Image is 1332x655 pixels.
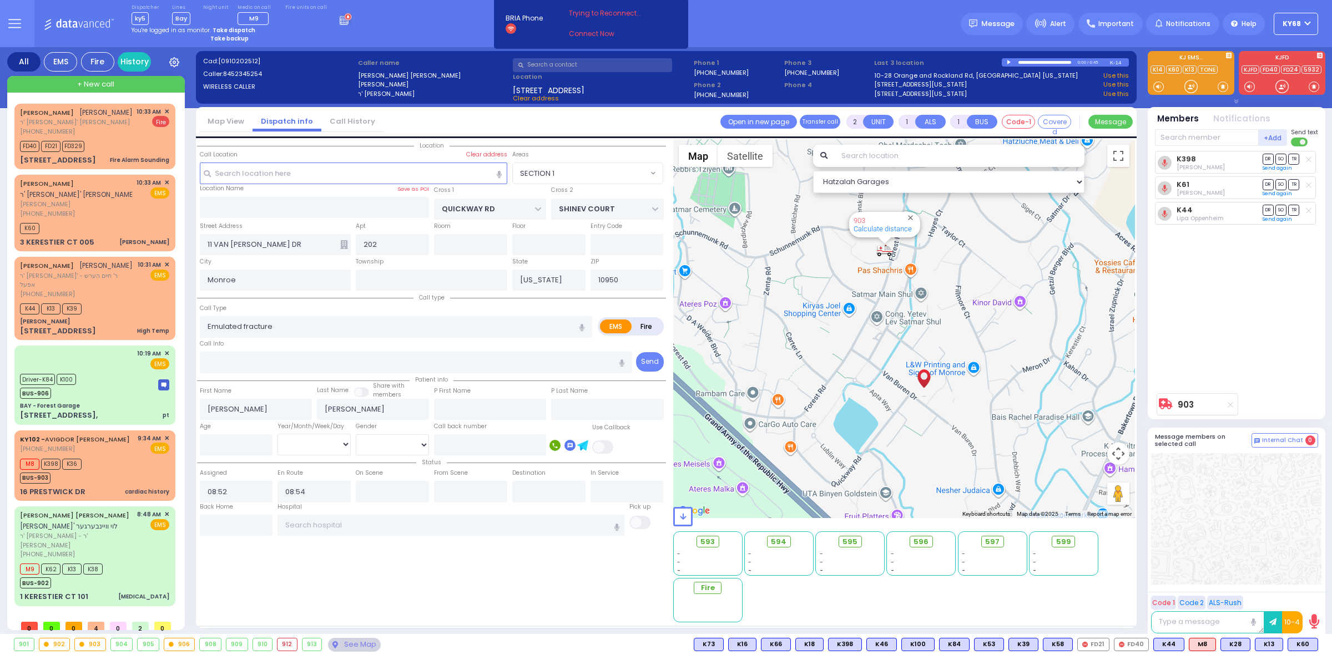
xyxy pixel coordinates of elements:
[358,71,509,80] label: [PERSON_NAME] [PERSON_NAME]
[137,349,161,358] span: 10:19 AM
[20,209,75,218] span: [PHONE_NUMBER]
[41,303,60,314] span: K13
[132,622,149,630] span: 2
[1151,596,1176,610] button: Code 1
[20,108,74,117] a: [PERSON_NAME]
[1281,65,1300,74] a: FD24
[874,58,1001,68] label: Last 3 location
[164,510,169,519] span: ✕
[164,349,169,358] span: ✕
[358,58,509,68] label: Caller name
[20,127,75,136] span: [PHONE_NUMBER]
[771,536,786,547] span: 594
[512,469,546,478] label: Destination
[20,190,136,199] span: ר' [PERSON_NAME]' [PERSON_NAME]
[20,200,133,209] span: [PERSON_NAME]
[200,257,211,266] label: City
[795,638,824,651] div: BLS
[676,504,713,518] img: Google
[373,390,401,399] span: members
[1077,56,1087,69] div: 0:00
[20,118,133,127] span: ר' [PERSON_NAME]' [PERSON_NAME]
[150,187,169,199] span: EMS
[44,52,77,72] div: EMS
[238,4,273,11] label: Medic on call
[866,638,897,651] div: BLS
[694,58,780,68] span: Phone 1
[1119,642,1124,647] img: red-radio-icon.svg
[513,163,648,183] span: SECTION 1
[694,638,724,651] div: BLS
[200,339,224,348] label: Call Info
[164,178,169,187] span: ✕
[200,422,211,431] label: Age
[1260,65,1280,74] a: FD40
[44,17,118,31] img: Logo
[328,638,380,652] div: See map
[520,168,554,179] span: SECTION 1
[20,531,133,550] span: ר' [PERSON_NAME] - ר' [PERSON_NAME]
[1151,65,1165,74] a: K14
[20,444,75,453] span: [PHONE_NUMBER]
[1177,180,1189,189] a: K61
[1288,205,1299,215] span: TR
[974,638,1004,651] div: BLS
[914,365,934,399] div: JOSEPH YIDA GUTTMAN
[200,222,243,231] label: Street Address
[110,156,169,164] div: Fire Alarm Sounding
[1263,179,1274,190] span: DR
[414,141,450,150] span: Location
[373,382,405,390] small: Share with
[631,319,662,333] label: Fire
[41,563,60,575] span: K62
[1050,19,1066,29] span: Alert
[1056,536,1071,547] span: 599
[784,68,839,77] label: [PHONE_NUMBER]
[200,150,238,159] label: Call Location
[1220,638,1250,651] div: BLS
[1038,115,1071,129] button: Covered
[676,504,713,518] a: Open this area in Google Maps (opens a new window)
[20,155,96,166] div: [STREET_ADDRESS]
[203,82,355,92] label: WIRELESS CALLER
[1008,638,1038,651] div: BLS
[1177,163,1225,171] span: Joshua Adler
[1274,13,1318,35] button: ky68
[1213,113,1270,125] button: Notifications
[434,469,468,478] label: From Scene
[1103,89,1129,99] a: Use this
[834,145,1084,167] input: Search location
[20,326,96,337] div: [STREET_ADDRESS]
[119,238,169,246] div: [PERSON_NAME]
[800,115,840,129] button: Transfer call
[1183,65,1197,74] a: K13
[200,163,507,184] input: Search location here
[65,622,82,630] span: 0
[358,80,509,89] label: [PERSON_NAME]
[62,563,82,575] span: K13
[677,550,680,558] span: -
[62,141,84,152] span: FD329
[20,237,94,248] div: 3 KERESTIER CT 005
[591,469,619,478] label: In Service
[57,374,76,385] span: K100
[784,58,871,68] span: Phone 3
[591,257,599,266] label: ZIP
[164,107,169,116] span: ✕
[874,80,967,89] a: [STREET_ADDRESS][US_STATE]
[14,638,34,651] div: 901
[874,89,967,99] a: [STREET_ADDRESS][US_STATE]
[413,293,450,302] span: Call type
[20,435,45,444] span: KY102 -
[512,150,529,159] label: Areas
[1033,550,1036,558] span: -
[1254,438,1260,444] img: comment-alt.png
[210,34,249,43] strong: Take backup
[1242,65,1259,74] a: KJFD
[397,185,429,193] label: Save as POI
[854,216,865,225] a: 903
[1155,129,1259,146] input: Search member
[111,638,133,651] div: 904
[748,558,751,566] span: -
[200,638,221,651] div: 908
